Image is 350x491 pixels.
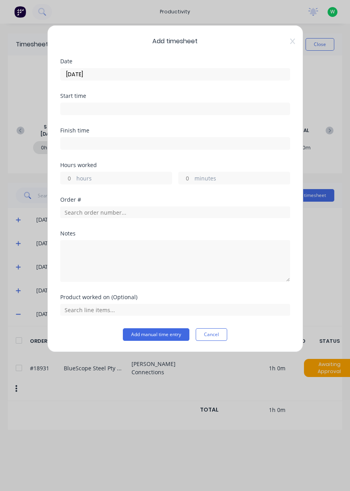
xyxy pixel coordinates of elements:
[60,37,290,46] span: Add timesheet
[123,328,189,341] button: Add manual time entry
[60,93,290,99] div: Start time
[60,128,290,133] div: Finish time
[60,197,290,202] div: Order #
[60,304,290,316] input: Search line items...
[76,174,172,184] label: hours
[60,162,290,168] div: Hours worked
[194,174,290,184] label: minutes
[60,59,290,64] div: Date
[196,328,227,341] button: Cancel
[61,172,74,184] input: 0
[60,206,290,218] input: Search order number...
[60,294,290,300] div: Product worked on (Optional)
[179,172,193,184] input: 0
[60,231,290,236] div: Notes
